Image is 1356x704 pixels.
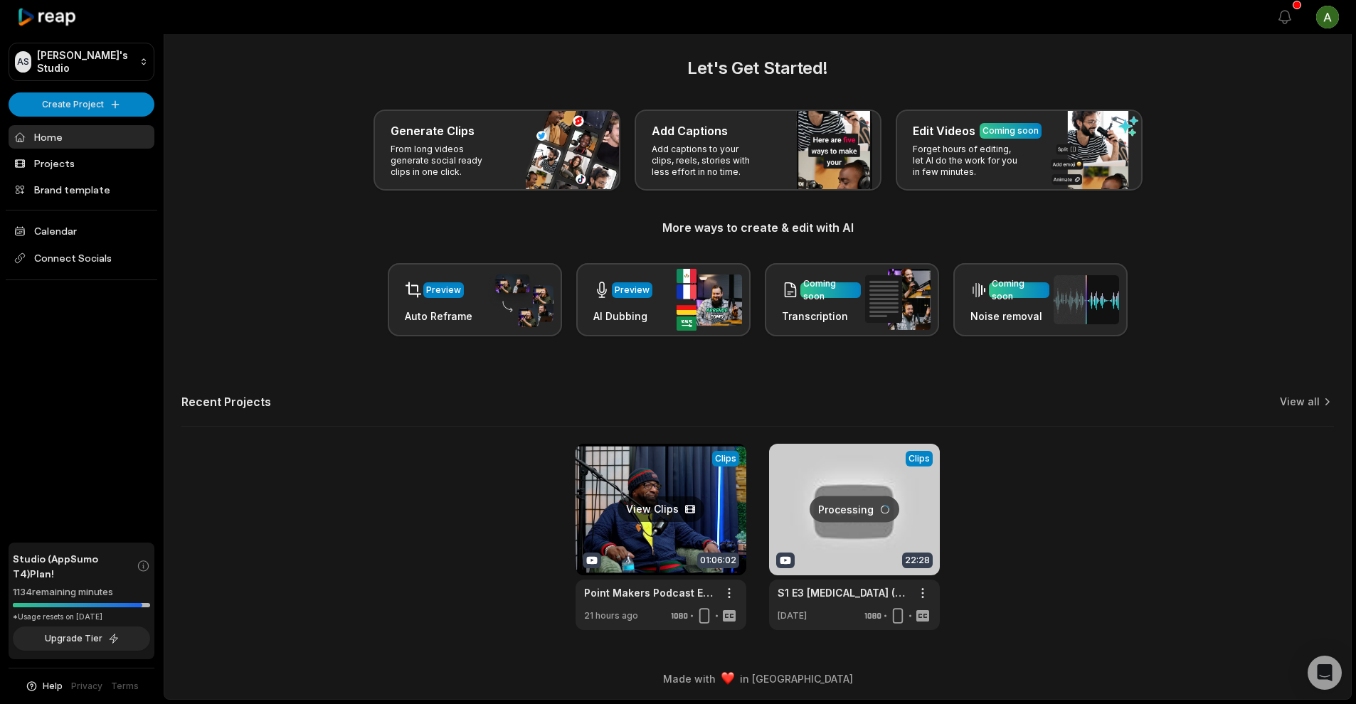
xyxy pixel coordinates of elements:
div: Preview [615,284,650,297]
span: Studio (AppSumo T4) Plan! [13,551,137,581]
h3: More ways to create & edit with AI [181,219,1334,236]
p: Forget hours of editing, let AI do the work for you in few minutes. [913,144,1023,178]
a: S1 E3 [MEDICAL_DATA] (PDA): [MEDICAL_DATA] by Any Other Name [778,585,909,600]
h3: Edit Videos [913,122,975,139]
div: Made with in [GEOGRAPHIC_DATA] [177,671,1338,686]
p: From long videos generate social ready clips in one click. [391,144,501,178]
img: heart emoji [721,672,734,685]
img: transcription.png [865,269,931,330]
a: Calendar [9,219,154,242]
button: Upgrade Tier [13,626,150,651]
span: Help [43,680,63,693]
a: Projects [9,151,154,175]
img: noise_removal.png [1054,275,1119,324]
div: Coming soon [982,124,1039,137]
h3: Transcription [782,309,861,324]
h3: Add Captions [652,122,728,139]
h2: Let's Get Started! [181,55,1334,81]
p: Add captions to your clips, reels, stories with less effort in no time. [652,144,762,178]
h3: Noise removal [970,309,1049,324]
button: Help [25,680,63,693]
h3: Auto Reframe [405,309,472,324]
h3: AI Dubbing [593,309,652,324]
p: [PERSON_NAME]'s Studio [37,49,134,75]
a: Brand template [9,178,154,201]
a: View all [1280,395,1320,409]
h3: Generate Clips [391,122,475,139]
img: ai_dubbing.png [677,269,742,331]
div: Coming soon [803,277,858,303]
div: 1134 remaining minutes [13,585,150,599]
div: Coming soon [992,277,1047,303]
div: AS [15,51,31,73]
div: *Usage resets on [DATE] [13,612,150,622]
div: Preview [426,284,461,297]
span: Connect Socials [9,245,154,271]
a: Privacy [71,680,102,693]
a: Home [9,125,154,149]
h2: Recent Projects [181,395,271,409]
a: Terms [111,680,139,693]
div: Open Intercom Messenger [1308,656,1342,690]
a: Point Makers Podcast Episode #23. Collaboration with Boss At Heart w/ Special Guest [PERSON_NAME]... [584,585,715,600]
img: auto_reframe.png [488,272,553,328]
button: Create Project [9,92,154,117]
